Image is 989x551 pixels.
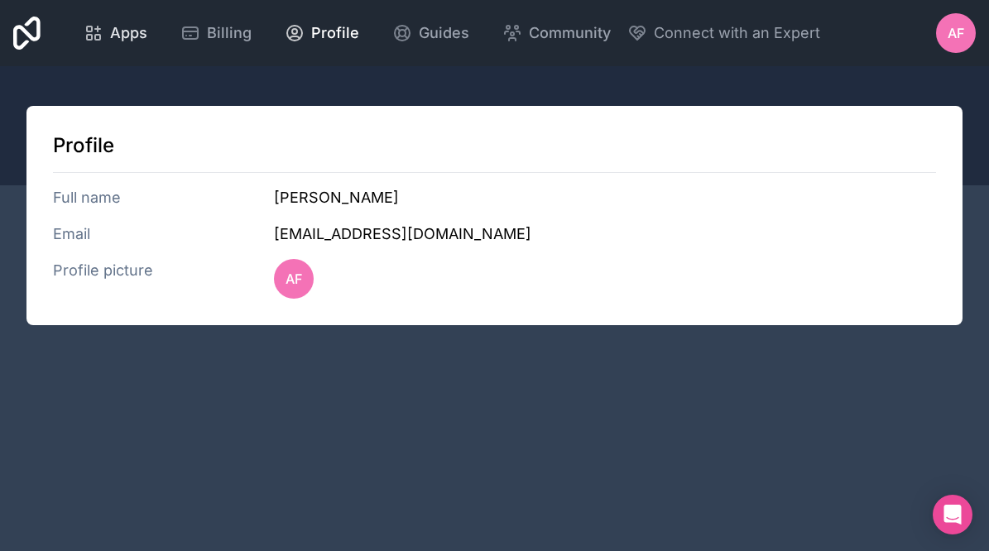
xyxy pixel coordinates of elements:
[627,22,820,45] button: Connect with an Expert
[933,495,972,534] div: Open Intercom Messenger
[529,22,611,45] span: Community
[271,15,372,51] a: Profile
[53,132,936,159] h1: Profile
[654,22,820,45] span: Connect with an Expert
[419,22,469,45] span: Guides
[53,259,274,299] h3: Profile picture
[379,15,482,51] a: Guides
[311,22,359,45] span: Profile
[207,22,252,45] span: Billing
[53,186,274,209] h3: Full name
[167,15,265,51] a: Billing
[274,223,936,246] h3: [EMAIL_ADDRESS][DOMAIN_NAME]
[70,15,161,51] a: Apps
[274,186,936,209] h3: [PERSON_NAME]
[286,269,302,289] span: AF
[53,223,274,246] h3: Email
[948,23,964,43] span: AF
[489,15,624,51] a: Community
[110,22,147,45] span: Apps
